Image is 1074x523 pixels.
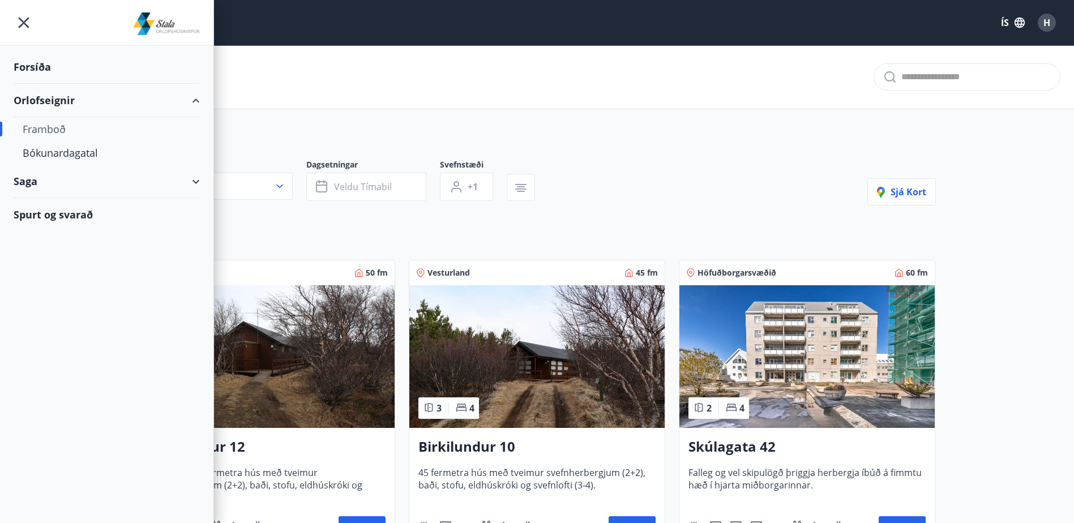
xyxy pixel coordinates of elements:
button: Allt [139,173,293,200]
div: Framboð [23,117,191,141]
span: Höfuðborgarsvæðið [698,267,776,278]
span: Falleg og vel skipulögð þriggja herbergja íbúð á fimmtu hæð í hjarta miðborgarinnar. [688,466,926,504]
button: +1 [440,173,493,201]
img: Paella dish [139,285,395,428]
span: Vesturland [427,267,470,278]
span: 2 [707,402,712,414]
span: Svæði [139,159,306,173]
div: Spurt og svarað [14,198,200,231]
span: 4 [469,402,474,414]
span: 60 fm [906,267,928,278]
span: Um ræðir 50 fermetra hús með tveimur svefnherbergjum (2+2), baði, stofu, eldhúskróki og svefnloft... [148,466,386,504]
h3: Birkilundur 12 [148,437,386,457]
span: Sjá kort [877,186,926,198]
span: 45 fm [636,267,658,278]
button: ÍS [995,12,1031,33]
span: 4 [739,402,744,414]
span: 45 fermetra hús með tveimur svefnherbergjum (2+2), baði, stofu, eldhúskróki og svefnlofti (3-4). [418,466,656,504]
img: Paella dish [679,285,935,428]
h3: Skúlagata 42 [688,437,926,457]
span: Dagsetningar [306,159,440,173]
span: 50 fm [366,267,388,278]
div: Orlofseignir [14,84,200,117]
button: menu [14,12,34,33]
button: Veldu tímabil [306,173,426,201]
span: Svefnstæði [440,159,507,173]
button: Sjá kort [867,178,936,205]
div: Saga [14,165,200,198]
img: Paella dish [409,285,665,428]
span: 3 [437,402,442,414]
span: Veldu tímabil [334,181,392,193]
div: Forsíða [14,50,200,84]
span: +1 [468,181,478,193]
h3: Birkilundur 10 [418,437,656,457]
div: Bókunardagatal [23,141,191,165]
img: union_logo [133,12,200,35]
button: H [1033,9,1060,36]
span: H [1043,16,1050,29]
